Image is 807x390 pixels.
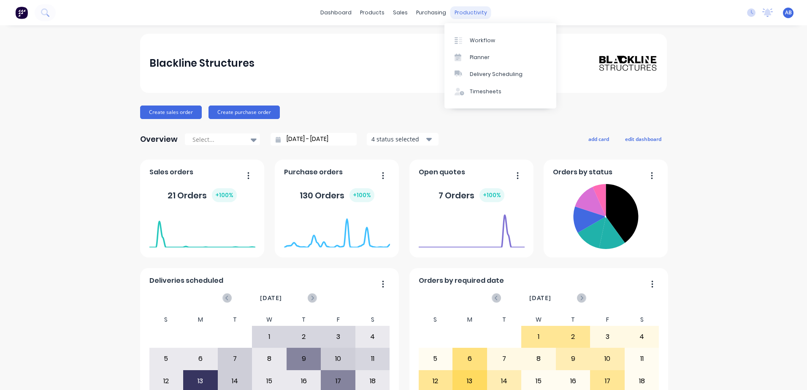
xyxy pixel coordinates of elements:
[521,314,556,326] div: W
[556,348,590,369] div: 9
[371,135,425,144] div: 4 status selected
[183,314,218,326] div: M
[260,293,282,303] span: [DATE]
[321,326,355,347] div: 3
[212,188,237,202] div: + 100 %
[553,167,612,177] span: Orders by status
[419,348,452,369] div: 5
[625,326,659,347] div: 4
[389,6,412,19] div: sales
[598,55,658,72] img: Blackline Structures
[149,55,255,72] div: Blackline Structures
[149,314,184,326] div: S
[287,348,321,369] div: 9
[444,83,556,100] a: Timesheets
[252,326,286,347] div: 1
[444,49,556,66] a: Planner
[439,188,504,202] div: 7 Orders
[487,314,522,326] div: T
[356,6,389,19] div: products
[218,348,252,369] div: 7
[590,314,625,326] div: F
[444,66,556,83] a: Delivery Scheduling
[140,106,202,119] button: Create sales order
[453,348,487,369] div: 6
[450,6,491,19] div: productivity
[785,9,792,16] span: AB
[625,314,659,326] div: S
[620,133,667,144] button: edit dashboard
[15,6,28,19] img: Factory
[349,188,374,202] div: + 100 %
[356,326,390,347] div: 4
[355,314,390,326] div: S
[287,314,321,326] div: T
[321,348,355,369] div: 10
[218,314,252,326] div: T
[470,37,495,44] div: Workflow
[418,314,453,326] div: S
[252,348,286,369] div: 8
[316,6,356,19] a: dashboard
[140,131,178,148] div: Overview
[590,348,624,369] div: 10
[284,167,343,177] span: Purchase orders
[287,326,321,347] div: 2
[412,6,450,19] div: purchasing
[321,314,355,326] div: F
[367,133,439,146] button: 4 status selected
[522,326,555,347] div: 1
[184,348,217,369] div: 6
[470,70,523,78] div: Delivery Scheduling
[149,276,223,286] span: Deliveries scheduled
[487,348,521,369] div: 7
[590,326,624,347] div: 3
[452,314,487,326] div: M
[556,314,590,326] div: T
[149,167,193,177] span: Sales orders
[149,348,183,369] div: 5
[556,326,590,347] div: 2
[470,54,490,61] div: Planner
[209,106,280,119] button: Create purchase order
[479,188,504,202] div: + 100 %
[419,167,465,177] span: Open quotes
[444,32,556,49] a: Workflow
[252,314,287,326] div: W
[356,348,390,369] div: 11
[625,348,659,369] div: 11
[583,133,615,144] button: add card
[168,188,237,202] div: 21 Orders
[300,188,374,202] div: 130 Orders
[470,88,501,95] div: Timesheets
[522,348,555,369] div: 8
[529,293,551,303] span: [DATE]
